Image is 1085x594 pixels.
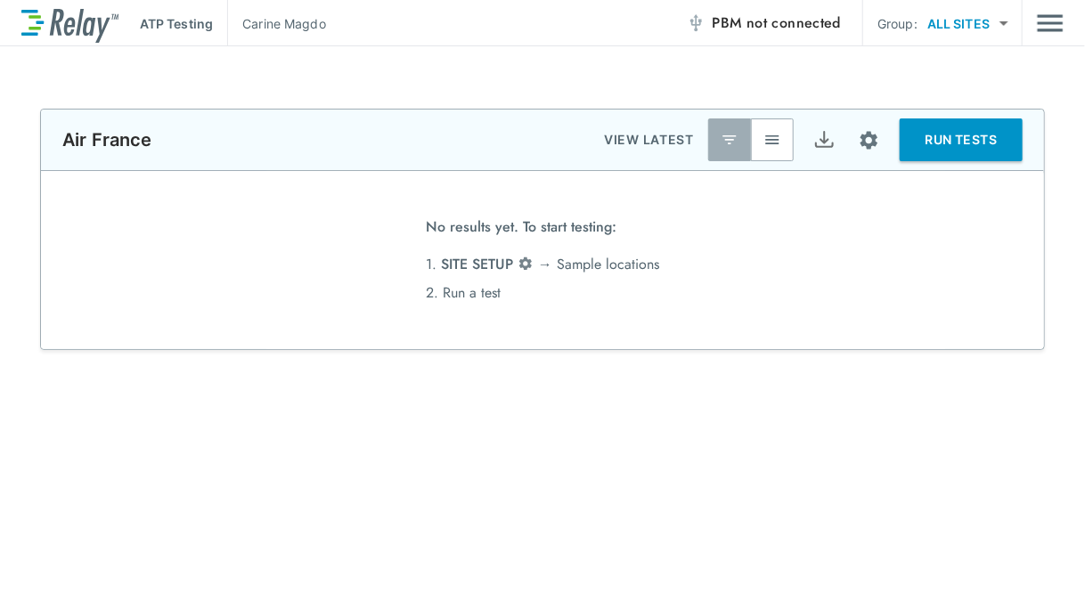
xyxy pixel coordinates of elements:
[845,117,893,164] button: Site setup
[140,14,213,33] p: ATP Testing
[680,5,848,41] button: PBM not connected
[797,541,1067,581] iframe: Resource center
[604,129,694,151] p: VIEW LATEST
[1037,6,1064,40] button: Main menu
[877,14,918,33] p: Group:
[21,4,118,43] img: LuminUltra Relay
[721,131,738,149] img: Latest
[712,11,841,36] span: PBM
[763,131,781,149] img: View All
[518,256,534,272] img: Settings Icon
[441,254,513,274] span: SITE SETUP
[1037,6,1064,40] img: Drawer Icon
[858,129,880,151] img: Settings Icon
[687,14,705,32] img: Offline Icon
[426,250,659,279] li: 1. → Sample locations
[803,118,845,161] button: Export
[900,118,1023,161] button: RUN TESTS
[426,279,659,307] li: 2. Run a test
[746,12,841,33] span: not connected
[813,129,836,151] img: Export Icon
[62,129,152,151] p: Air France
[426,213,616,250] span: No results yet. To start testing:
[242,14,326,33] p: Carine Magdo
